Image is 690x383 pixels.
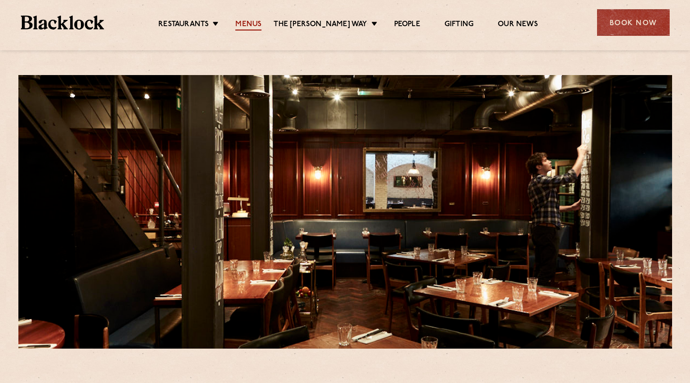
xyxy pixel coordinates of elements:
[498,20,538,31] a: Our News
[597,9,670,36] div: Book Now
[274,20,367,31] a: The [PERSON_NAME] Way
[158,20,209,31] a: Restaurants
[394,20,420,31] a: People
[445,20,474,31] a: Gifting
[235,20,261,31] a: Menus
[21,15,105,30] img: BL_Textured_Logo-footer-cropped.svg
